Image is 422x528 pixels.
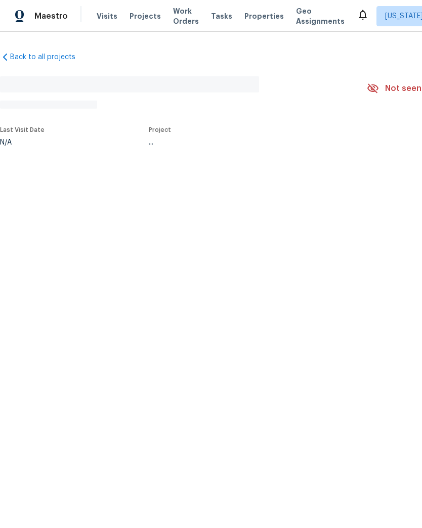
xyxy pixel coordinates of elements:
[130,11,161,21] span: Projects
[211,13,232,20] span: Tasks
[296,6,345,26] span: Geo Assignments
[149,127,171,133] span: Project
[244,11,284,21] span: Properties
[173,6,199,26] span: Work Orders
[97,11,117,21] span: Visits
[149,139,343,146] div: ...
[34,11,68,21] span: Maestro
